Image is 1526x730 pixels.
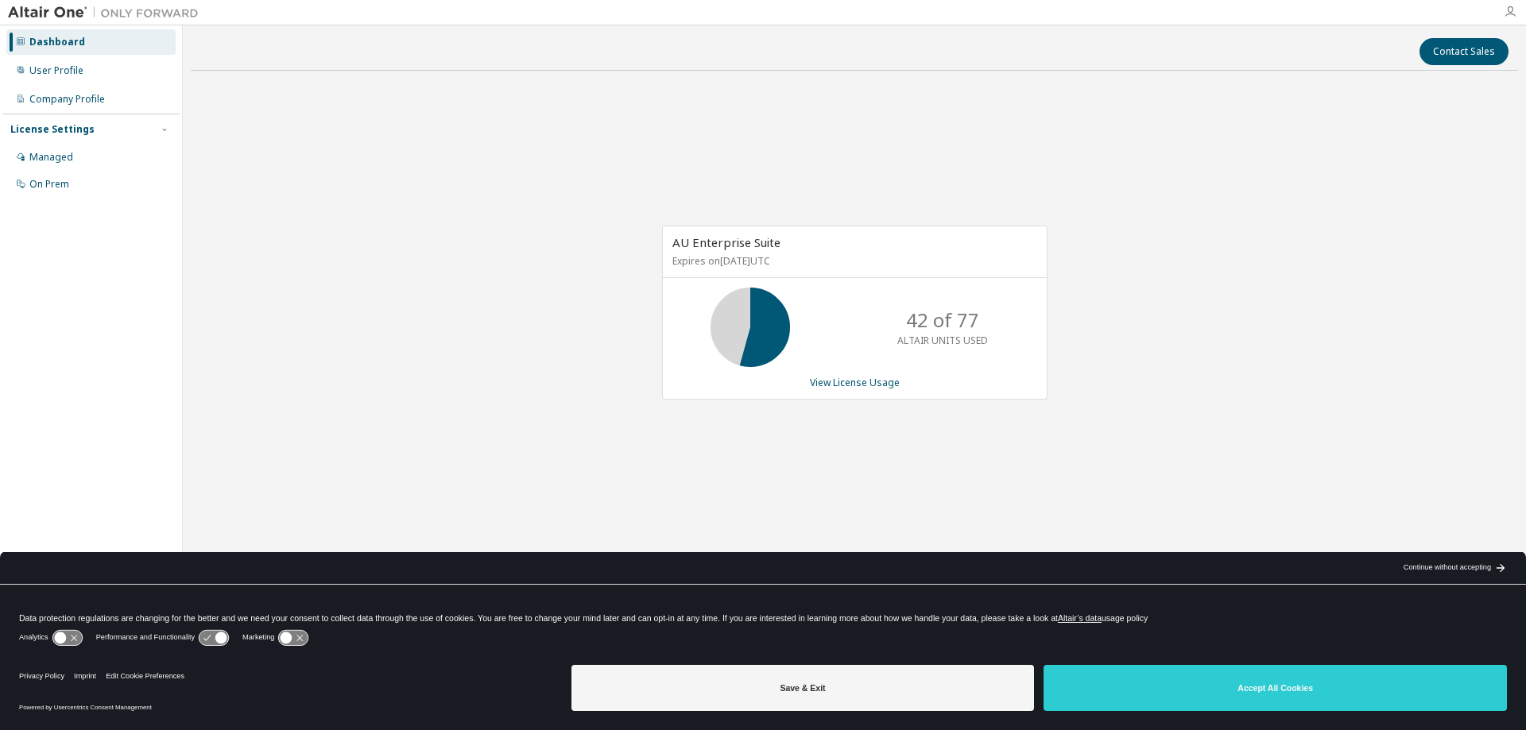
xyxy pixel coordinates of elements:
[810,376,900,389] a: View License Usage
[29,151,73,164] div: Managed
[29,93,105,106] div: Company Profile
[29,178,69,191] div: On Prem
[672,234,780,250] span: AU Enterprise Suite
[906,307,979,334] p: 42 of 77
[672,254,1033,268] p: Expires on [DATE] UTC
[1419,38,1509,65] button: Contact Sales
[897,334,988,347] p: ALTAIR UNITS USED
[10,123,95,136] div: License Settings
[29,36,85,48] div: Dashboard
[29,64,83,77] div: User Profile
[8,5,207,21] img: Altair One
